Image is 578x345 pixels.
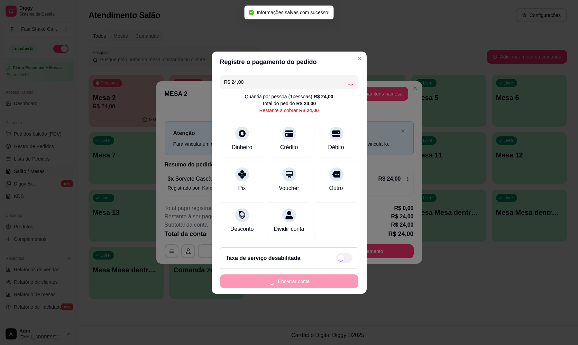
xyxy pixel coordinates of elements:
[328,143,344,152] div: Débito
[248,10,254,15] span: check-circle
[262,100,316,107] div: Total do pedido
[347,79,354,85] div: Loading
[329,184,343,192] div: Outro
[232,143,253,152] div: Dinheiro
[299,107,319,114] div: R$ 24,00
[259,107,319,114] div: Restante a cobrar
[274,225,304,233] div: Dividir conta
[230,225,254,233] div: Desconto
[280,143,298,152] div: Crédito
[354,53,365,64] button: Close
[257,10,329,15] span: Informações salvas com sucesso!
[314,93,333,100] div: R$ 24,00
[224,75,347,89] input: Ex.: hambúrguer de cordeiro
[245,93,333,100] div: Quantia por pessoa ( 1 pessoas)
[296,100,316,107] div: R$ 24,00
[212,52,367,72] header: Registre o pagamento do pedido
[279,184,299,192] div: Voucher
[226,254,301,262] h2: Taxa de serviço desabilitada
[238,184,246,192] div: Pix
